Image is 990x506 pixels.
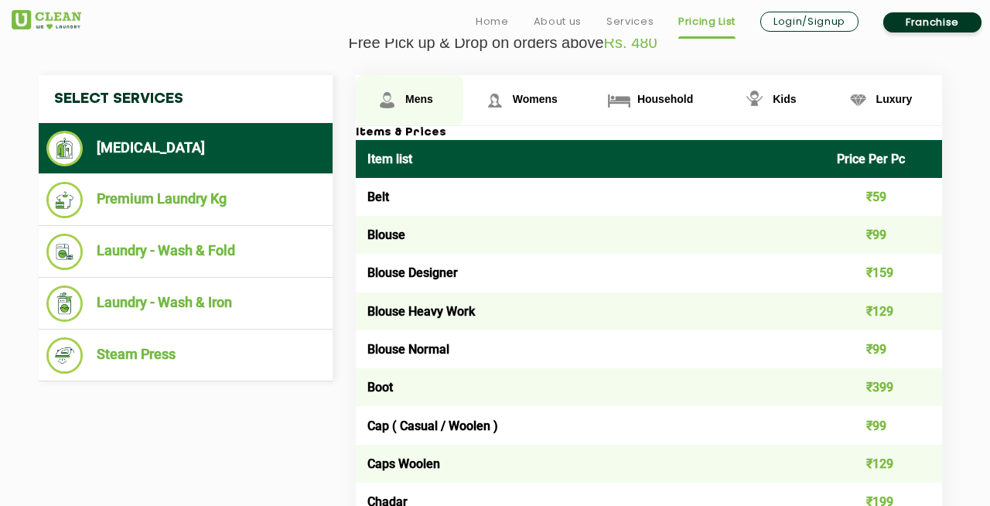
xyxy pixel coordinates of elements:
[825,216,943,254] td: ₹99
[825,406,943,444] td: ₹99
[46,131,83,166] img: Dry Cleaning
[825,140,943,178] th: Price Per Pc
[741,87,768,114] img: Kids
[481,87,508,114] img: Womens
[356,445,825,483] td: Caps Woolen
[46,234,325,270] li: Laundry - Wash & Fold
[39,75,333,123] h4: Select Services
[773,93,796,105] span: Kids
[46,337,325,374] li: Steam Press
[825,445,943,483] td: ₹129
[46,182,325,218] li: Premium Laundry Kg
[46,234,83,270] img: Laundry - Wash & Fold
[356,126,942,140] h3: Items & Prices
[606,12,654,31] a: Services
[405,93,433,105] span: Mens
[825,292,943,330] td: ₹129
[356,178,825,216] td: Belt
[678,12,736,31] a: Pricing List
[12,10,81,29] img: UClean Laundry and Dry Cleaning
[356,406,825,444] td: Cap ( Casual / Woolen )
[760,12,859,32] a: Login/Signup
[825,330,943,368] td: ₹99
[534,12,582,31] a: About us
[825,368,943,406] td: ₹399
[606,87,633,114] img: Household
[825,178,943,216] td: ₹59
[845,87,872,114] img: Luxury
[46,182,83,218] img: Premium Laundry Kg
[637,93,693,105] span: Household
[46,337,83,374] img: Steam Press
[883,12,981,32] a: Franchise
[604,34,657,51] span: Rs. 480
[46,285,83,322] img: Laundry - Wash & Iron
[46,285,325,322] li: Laundry - Wash & Iron
[356,368,825,406] td: Boot
[825,254,943,292] td: ₹159
[356,140,825,178] th: Item list
[876,93,913,105] span: Luxury
[513,93,558,105] span: Womens
[356,216,825,254] td: Blouse
[356,254,825,292] td: Blouse Designer
[476,12,509,31] a: Home
[356,330,825,368] td: Blouse Normal
[46,131,325,166] li: [MEDICAL_DATA]
[356,292,825,330] td: Blouse Heavy Work
[374,87,401,114] img: Mens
